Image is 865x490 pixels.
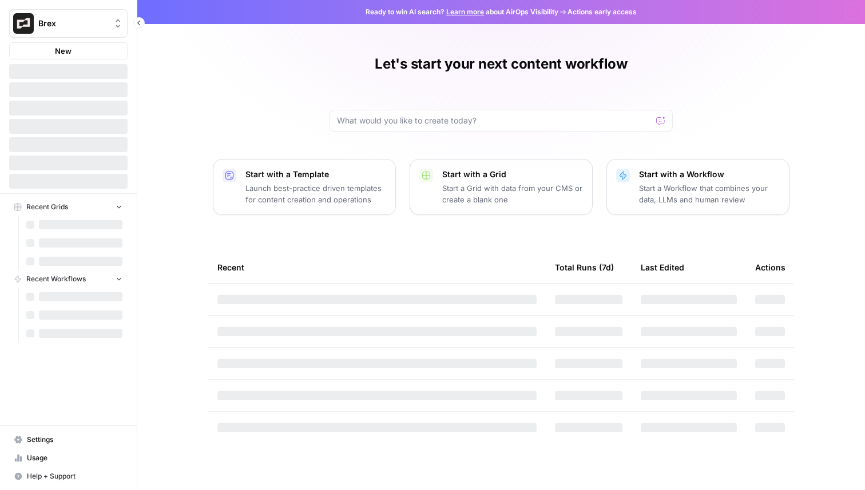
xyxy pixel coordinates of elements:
[639,169,780,180] p: Start with a Workflow
[9,449,128,467] a: Usage
[375,55,628,73] h1: Let's start your next content workflow
[55,45,72,57] span: New
[442,182,583,205] p: Start a Grid with data from your CMS or create a blank one
[38,18,108,29] span: Brex
[26,274,86,284] span: Recent Workflows
[9,9,128,38] button: Workspace: Brex
[9,198,128,216] button: Recent Grids
[366,7,558,17] span: Ready to win AI search? about AirOps Visibility
[245,182,386,205] p: Launch best-practice driven templates for content creation and operations
[27,435,122,445] span: Settings
[606,159,789,215] button: Start with a WorkflowStart a Workflow that combines your data, LLMs and human review
[13,13,34,34] img: Brex Logo
[446,7,484,16] a: Learn more
[9,42,128,59] button: New
[26,202,68,212] span: Recent Grids
[217,252,537,283] div: Recent
[245,169,386,180] p: Start with a Template
[9,270,128,288] button: Recent Workflows
[9,431,128,449] a: Settings
[410,159,593,215] button: Start with a GridStart a Grid with data from your CMS or create a blank one
[9,467,128,485] button: Help + Support
[755,252,785,283] div: Actions
[555,252,614,283] div: Total Runs (7d)
[639,182,780,205] p: Start a Workflow that combines your data, LLMs and human review
[337,115,652,126] input: What would you like to create today?
[568,7,637,17] span: Actions early access
[213,159,396,215] button: Start with a TemplateLaunch best-practice driven templates for content creation and operations
[641,252,684,283] div: Last Edited
[27,471,122,481] span: Help + Support
[27,453,122,463] span: Usage
[442,169,583,180] p: Start with a Grid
